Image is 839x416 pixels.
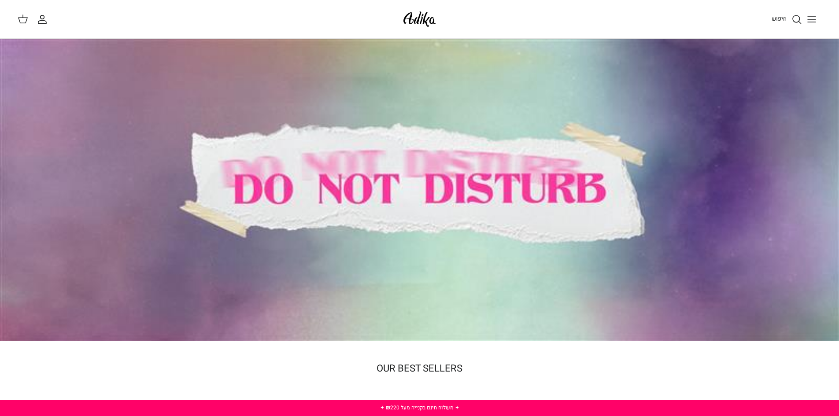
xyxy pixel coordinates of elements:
[772,15,787,23] span: חיפוש
[377,361,462,376] a: OUR BEST SELLERS
[802,10,821,29] button: Toggle menu
[380,404,459,412] a: ✦ משלוח חינם בקנייה מעל ₪220 ✦
[37,14,51,25] a: החשבון שלי
[772,14,802,25] a: חיפוש
[401,9,438,29] img: Adika IL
